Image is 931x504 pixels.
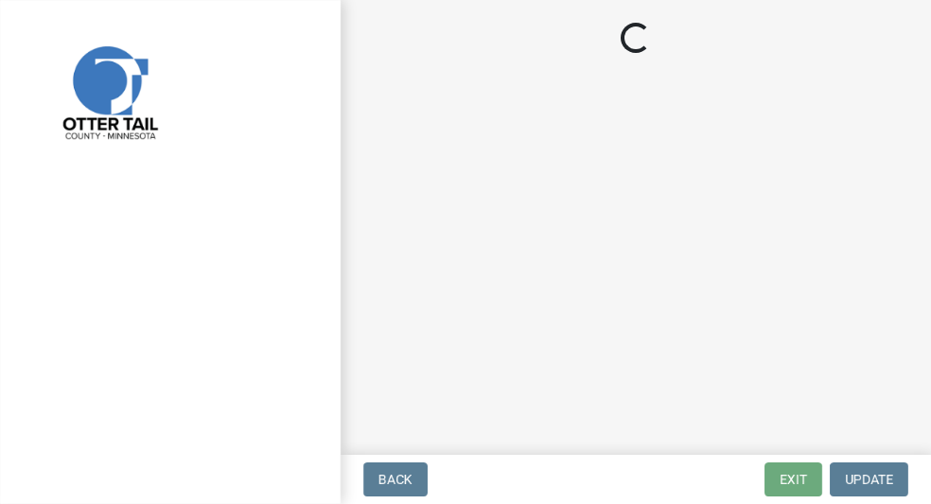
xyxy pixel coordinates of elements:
[764,462,822,496] button: Exit
[830,462,908,496] button: Update
[845,472,893,487] span: Update
[363,462,428,496] button: Back
[38,20,180,162] img: Otter Tail County, Minnesota
[378,472,413,487] span: Back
